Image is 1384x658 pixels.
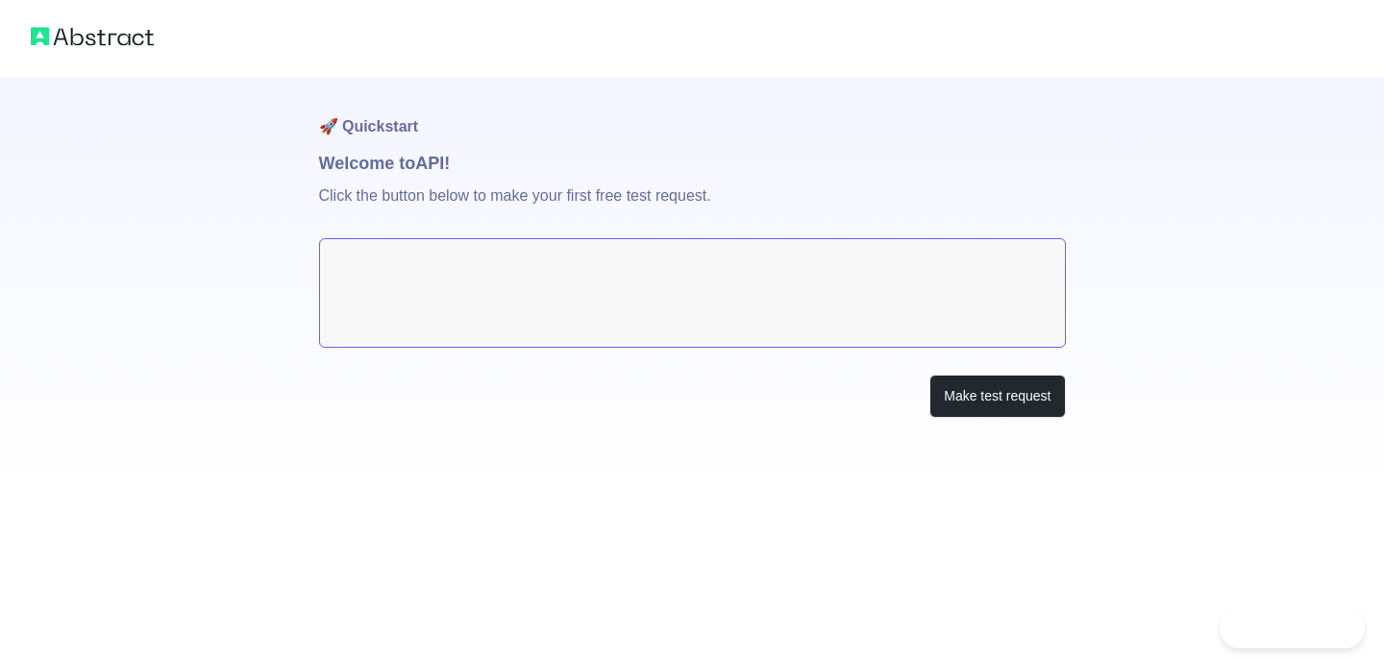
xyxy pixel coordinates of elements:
h1: 🚀 Quickstart [319,77,1066,150]
button: Make test request [929,375,1065,418]
h1: Welcome to API! [319,150,1066,177]
p: Click the button below to make your first free test request. [319,177,1066,238]
img: Abstract logo [31,23,154,50]
iframe: Toggle Customer Support [1220,608,1365,648]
